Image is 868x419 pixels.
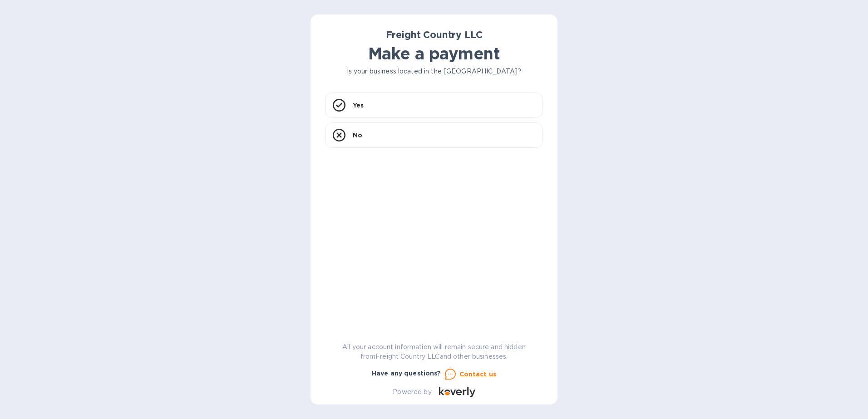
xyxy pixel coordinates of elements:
p: No [353,131,362,140]
b: Have any questions? [372,370,441,377]
h1: Make a payment [325,44,543,63]
b: Freight Country LLC [386,29,483,40]
p: Powered by [393,387,431,397]
u: Contact us [459,370,497,378]
p: Is your business located in the [GEOGRAPHIC_DATA]? [325,67,543,76]
p: All your account information will remain secure and hidden from Freight Country LLC and other bus... [325,342,543,361]
p: Yes [353,101,364,110]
